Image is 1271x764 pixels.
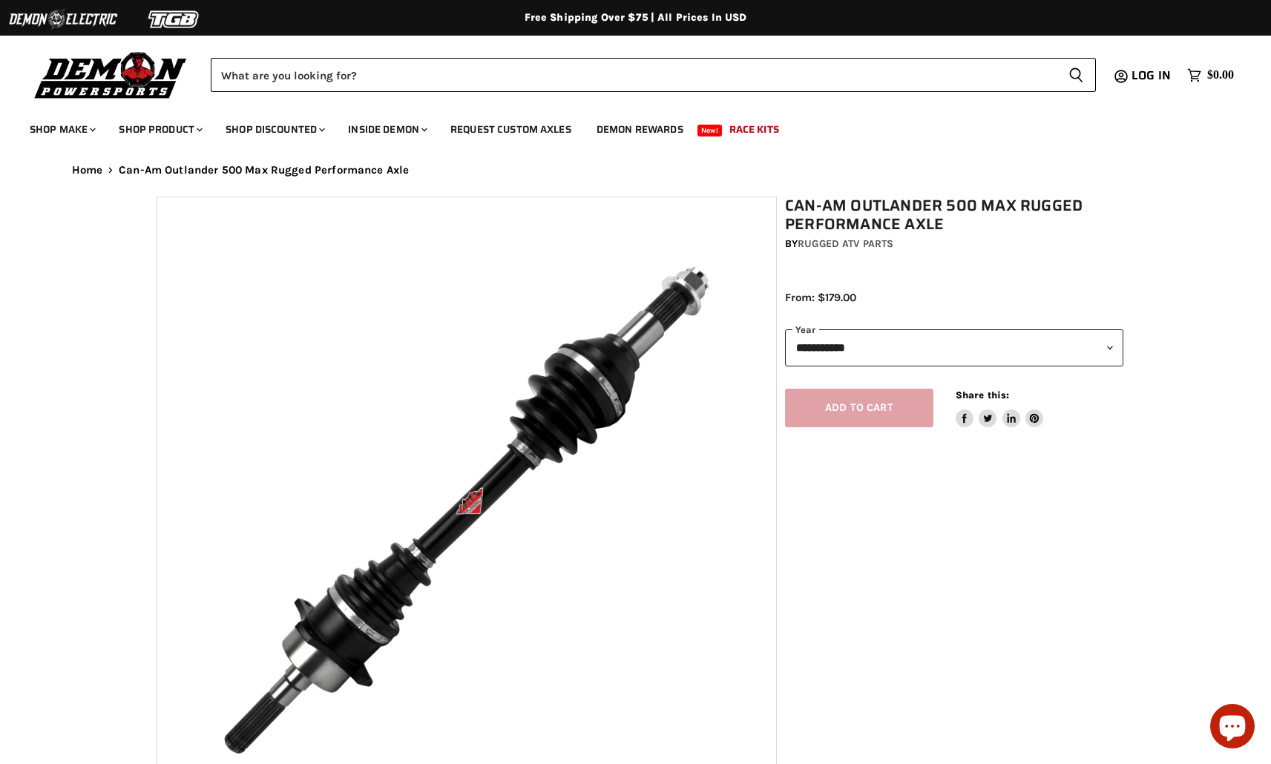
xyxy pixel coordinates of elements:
[108,114,211,145] a: Shop Product
[785,197,1123,234] h1: Can-Am Outlander 500 Max Rugged Performance Axle
[956,389,1009,401] span: Share this:
[798,237,893,250] a: Rugged ATV Parts
[211,58,1057,92] input: Search
[1207,68,1234,82] span: $0.00
[42,11,1229,24] div: Free Shipping Over $75 | All Prices In USD
[439,114,582,145] a: Request Custom Axles
[7,5,119,33] img: Demon Electric Logo 2
[337,114,436,145] a: Inside Demon
[697,125,723,136] span: New!
[785,329,1123,366] select: year
[72,164,103,177] a: Home
[785,291,856,304] span: From: $179.00
[42,164,1229,177] nav: Breadcrumbs
[585,114,694,145] a: Demon Rewards
[19,108,1230,145] ul: Main menu
[785,236,1123,252] div: by
[1206,704,1259,752] inbox-online-store-chat: Shopify online store chat
[19,114,105,145] a: Shop Make
[1180,65,1241,86] a: $0.00
[119,5,230,33] img: TGB Logo 2
[1132,66,1171,85] span: Log in
[1057,58,1096,92] button: Search
[956,389,1044,428] aside: Share this:
[214,114,334,145] a: Shop Discounted
[1125,69,1180,82] a: Log in
[119,164,409,177] span: Can-Am Outlander 500 Max Rugged Performance Axle
[718,114,790,145] a: Race Kits
[211,58,1096,92] form: Product
[30,48,192,101] img: Demon Powersports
